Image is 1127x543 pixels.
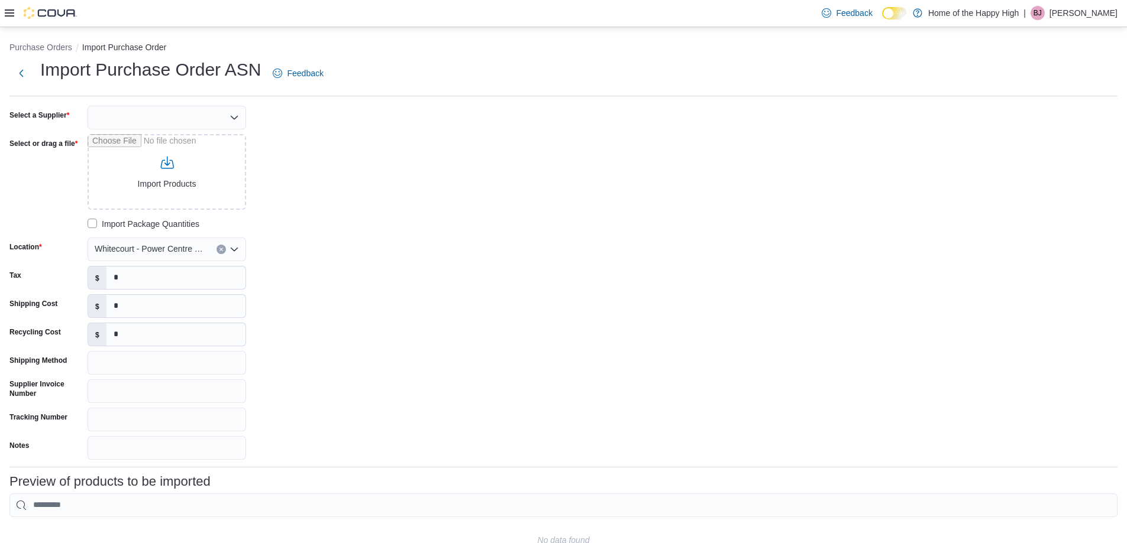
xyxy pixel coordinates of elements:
button: Open list of options [230,113,239,122]
label: Select a Supplier [9,110,69,120]
label: Select or drag a file [9,139,77,148]
div: Bobbi Jean Kay [1031,6,1045,20]
label: Notes [9,441,29,450]
span: Whitecourt - Power Centre - Fire & Flower [95,242,205,256]
input: Dark Mode [882,7,907,19]
label: Shipping Cost [9,299,57,308]
nav: An example of EuiBreadcrumbs [9,41,1118,56]
button: Purchase Orders [9,43,72,52]
button: Next [9,61,33,85]
span: Feedback [287,67,323,79]
img: Cova [24,7,77,19]
button: Clear input [217,245,226,254]
input: This is a search bar. As you type, the results lower in the page will automatically filter. [9,493,1118,517]
h3: Preview of products to be imported [9,474,211,489]
p: Home of the Happy High [928,6,1019,20]
a: Feedback [817,1,877,25]
p: | [1023,6,1026,20]
a: Feedback [268,61,328,85]
span: Feedback [836,7,872,19]
button: Open list of options [230,245,239,254]
input: Use aria labels when no actual label is in use [88,134,246,210]
label: Tax [9,271,21,280]
span: BJ [1034,6,1042,20]
label: $ [88,266,106,289]
label: Tracking Number [9,412,67,422]
label: Recycling Cost [9,327,61,337]
label: Shipping Method [9,356,67,365]
button: Import Purchase Order [82,43,166,52]
label: Location [9,242,42,252]
p: [PERSON_NAME] [1050,6,1118,20]
label: Import Package Quantities [88,217,199,231]
label: Supplier Invoice Number [9,379,83,398]
label: $ [88,295,106,317]
h1: Import Purchase Order ASN [40,58,261,82]
label: $ [88,323,106,346]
